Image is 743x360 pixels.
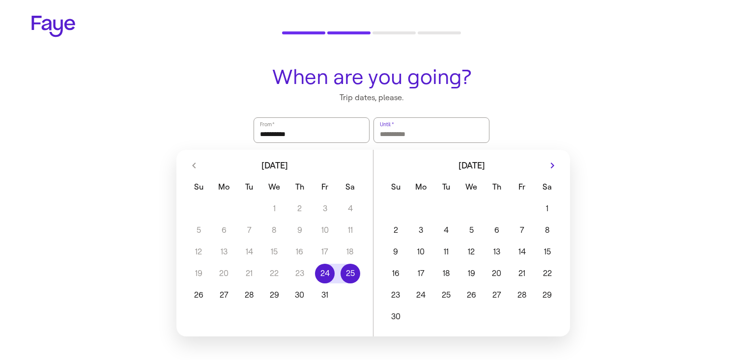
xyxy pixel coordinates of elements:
[259,119,275,129] label: From
[535,285,560,305] button: 29
[459,285,484,305] button: 26
[237,177,260,197] span: Tuesday
[409,177,432,197] span: Monday
[314,177,337,197] span: Friday
[313,264,338,283] button: 24
[484,221,509,240] button: 6
[383,242,408,262] button: 9
[288,177,311,197] span: Thursday
[263,177,286,197] span: Wednesday
[262,285,287,305] button: 29
[485,177,508,197] span: Thursday
[484,264,509,283] button: 20
[408,285,433,305] button: 24
[535,242,560,262] button: 15
[187,177,210,197] span: Sunday
[383,285,408,305] button: 23
[383,307,408,327] button: 30
[510,221,535,240] button: 7
[510,242,535,262] button: 14
[379,119,395,129] label: Until
[248,92,495,103] p: Trip dates, please.
[535,221,560,240] button: 8
[458,161,485,170] span: [DATE]
[408,221,433,240] button: 3
[433,242,458,262] button: 11
[510,264,535,283] button: 21
[433,264,458,283] button: 18
[408,242,433,262] button: 10
[535,264,560,283] button: 22
[248,66,495,88] h1: When are you going?
[384,177,407,197] span: Sunday
[459,221,484,240] button: 5
[459,242,484,262] button: 12
[212,177,235,197] span: Monday
[211,285,236,305] button: 27
[535,199,560,219] button: 1
[408,264,433,283] button: 17
[287,285,312,305] button: 30
[511,177,534,197] span: Friday
[544,158,560,173] button: Next month
[433,221,458,240] button: 4
[434,177,457,197] span: Tuesday
[313,285,338,305] button: 31
[433,285,458,305] button: 25
[459,264,484,283] button: 19
[484,242,509,262] button: 13
[510,285,535,305] button: 28
[338,264,363,283] button: 25
[261,161,288,170] span: [DATE]
[339,177,362,197] span: Saturday
[383,221,408,240] button: 2
[186,285,211,305] button: 26
[383,264,408,283] button: 16
[484,285,509,305] button: 27
[236,285,261,305] button: 28
[460,177,483,197] span: Wednesday
[536,177,559,197] span: Saturday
